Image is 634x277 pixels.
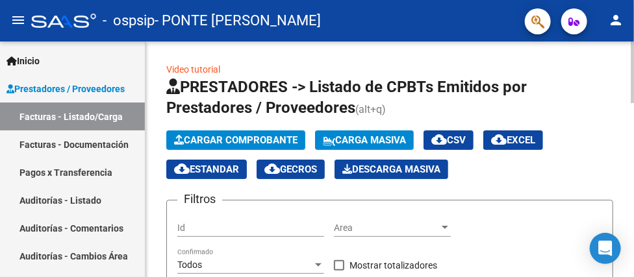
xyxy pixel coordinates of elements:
[264,163,317,175] span: Gecros
[177,190,222,208] h3: Filtros
[174,134,298,146] span: Cargar Comprobante
[6,54,40,68] span: Inicio
[166,130,305,150] button: Cargar Comprobante
[174,161,190,176] mat-icon: cloud_download
[424,130,474,150] button: CSV
[334,223,439,234] span: Area
[166,78,527,117] span: PRESTADORES -> Listado de CPBTs Emitidos por Prestadores / Proveedores
[166,160,247,179] button: Estandar
[166,64,220,75] a: Video tutorial
[174,163,239,175] span: Estandar
[491,132,507,147] mat-icon: cloud_download
[342,163,440,175] span: Descarga Masiva
[349,258,437,273] span: Mostrar totalizadores
[590,233,621,264] div: Open Intercom Messenger
[177,259,202,270] span: Todos
[315,130,414,150] button: Carga Masiva
[608,12,624,28] mat-icon: person
[264,161,280,176] mat-icon: cloud_download
[335,160,448,179] app-download-masive: Descarga masiva de comprobantes (adjuntos)
[155,6,321,35] span: - PONTE [PERSON_NAME]
[10,12,26,28] mat-icon: menu
[431,132,447,147] mat-icon: cloud_download
[103,6,155,35] span: - ospsip
[257,160,325,179] button: Gecros
[355,103,386,115] span: (alt+q)
[491,134,535,146] span: EXCEL
[6,82,125,96] span: Prestadores / Proveedores
[483,130,543,150] button: EXCEL
[431,134,466,146] span: CSV
[323,134,406,146] span: Carga Masiva
[335,160,448,179] button: Descarga Masiva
